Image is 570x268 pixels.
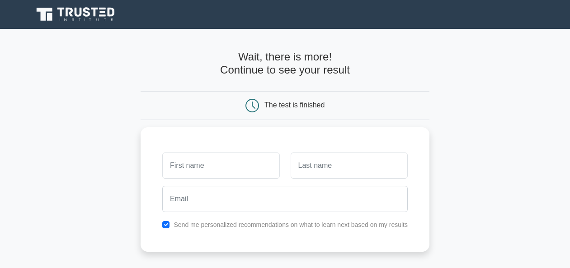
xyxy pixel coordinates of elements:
[162,186,408,212] input: Email
[291,152,408,179] input: Last name
[141,51,429,77] h4: Wait, there is more! Continue to see your result
[162,152,279,179] input: First name
[264,101,325,109] div: The test is finished
[174,221,408,228] label: Send me personalized recommendations on what to learn next based on my results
